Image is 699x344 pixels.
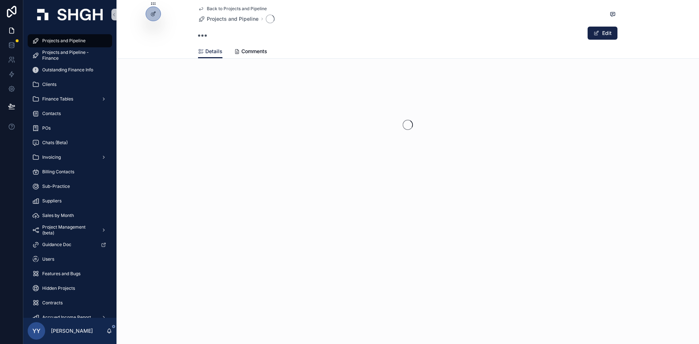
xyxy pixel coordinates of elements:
button: Edit [588,27,617,40]
span: Details [205,48,222,55]
span: Guidance Doc [42,242,71,248]
a: Users [28,253,112,266]
a: Billing Contacts [28,165,112,178]
a: Guidance Doc [28,238,112,251]
span: Back to Projects and Pipeline [207,6,267,12]
span: Projects and Pipeline [207,15,258,23]
a: Hidden Projects [28,282,112,295]
span: Projects and Pipeline - Finance [42,50,105,61]
span: Billing Contacts [42,169,74,175]
span: YY [32,327,40,335]
div: scrollable content [23,29,116,318]
span: Suppliers [42,198,62,204]
a: Suppliers [28,194,112,207]
a: Contacts [28,107,112,120]
img: App logo [37,9,103,20]
a: Outstanding Finance Info [28,63,112,76]
span: Sub-Practice [42,183,70,189]
span: Features and Bugs [42,271,80,277]
span: Contracts [42,300,63,306]
a: Chats (Beta) [28,136,112,149]
a: Contracts [28,296,112,309]
span: Projects and Pipeline [42,38,86,44]
a: Details [198,45,222,59]
a: POs [28,122,112,135]
a: Finance Tables [28,92,112,106]
p: [PERSON_NAME] [51,327,93,335]
span: Invoicing [42,154,61,160]
a: Clients [28,78,112,91]
span: Users [42,256,54,262]
a: Comments [234,45,267,59]
span: Hidden Projects [42,285,75,291]
span: Outstanding Finance Info [42,67,93,73]
a: Sub-Practice [28,180,112,193]
span: Comments [241,48,267,55]
a: Projects and Pipeline [28,34,112,47]
span: Accrued Income Report [42,315,91,320]
span: POs [42,125,51,131]
a: Projects and Pipeline [198,15,258,23]
a: Sales by Month [28,209,112,222]
span: Sales by Month [42,213,74,218]
a: Accrued Income Report [28,311,112,324]
span: Finance Tables [42,96,73,102]
span: Project Management (beta) [42,224,95,236]
span: Contacts [42,111,61,116]
a: Project Management (beta) [28,224,112,237]
span: Clients [42,82,56,87]
a: Projects and Pipeline - Finance [28,49,112,62]
a: Features and Bugs [28,267,112,280]
a: Invoicing [28,151,112,164]
a: Back to Projects and Pipeline [198,6,267,12]
span: Chats (Beta) [42,140,68,146]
